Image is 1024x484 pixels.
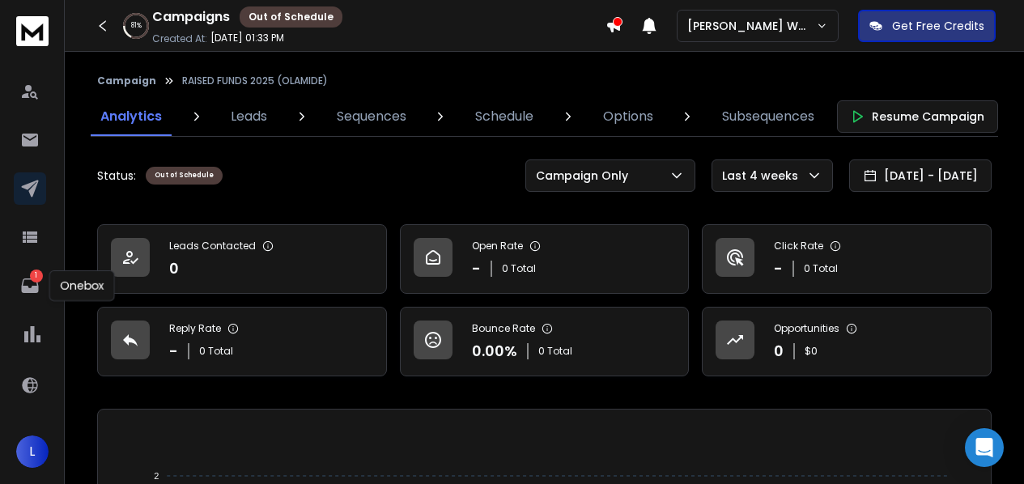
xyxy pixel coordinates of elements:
tspan: 2 [154,471,159,481]
a: Click Rate-0 Total [702,224,992,294]
p: Bounce Rate [472,322,535,335]
p: - [774,257,783,280]
a: Subsequences [712,97,824,136]
p: 0 Total [538,345,572,358]
div: Onebox [49,270,115,301]
div: Open Intercom Messenger [965,428,1004,467]
a: Opportunities0$0 [702,307,992,376]
button: Get Free Credits [858,10,996,42]
p: Options [603,107,653,126]
p: Campaign Only [536,168,635,184]
p: 0 [169,257,179,280]
p: 0 [774,340,784,363]
p: Sequences [337,107,406,126]
p: 0 Total [502,262,536,275]
p: Status: [97,168,136,184]
div: Out of Schedule [146,167,223,185]
img: logo [16,16,49,46]
a: Open Rate-0 Total [400,224,690,294]
p: Opportunities [774,322,839,335]
p: Click Rate [774,240,823,253]
a: Schedule [465,97,543,136]
a: Leads [221,97,277,136]
a: Options [593,97,663,136]
p: Reply Rate [169,322,221,335]
a: Bounce Rate0.00%0 Total [400,307,690,376]
p: Leads Contacted [169,240,256,253]
p: 1 [30,270,43,282]
p: RAISED FUNDS 2025 (OLAMIDE) [182,74,328,87]
div: Out of Schedule [240,6,342,28]
p: 0 Total [804,262,838,275]
button: Campaign [97,74,156,87]
button: L [16,435,49,468]
p: Subsequences [722,107,814,126]
a: Analytics [91,97,172,136]
p: - [169,340,178,363]
p: 81 % [131,21,142,31]
p: Last 4 weeks [722,168,805,184]
a: Sequences [327,97,416,136]
p: $ 0 [805,345,818,358]
p: Created At: [152,32,207,45]
button: [DATE] - [DATE] [849,159,992,192]
p: Open Rate [472,240,523,253]
button: Resume Campaign [837,100,998,133]
p: 0.00 % [472,340,517,363]
p: Leads [231,107,267,126]
p: 0 Total [199,345,233,358]
p: - [472,257,481,280]
a: Reply Rate-0 Total [97,307,387,376]
p: Analytics [100,107,162,126]
h1: Campaigns [152,7,230,27]
p: [PERSON_NAME] Workspace [687,18,816,34]
a: 1 [14,270,46,302]
a: Leads Contacted0 [97,224,387,294]
p: Schedule [475,107,533,126]
p: Get Free Credits [892,18,984,34]
p: [DATE] 01:33 PM [210,32,284,45]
